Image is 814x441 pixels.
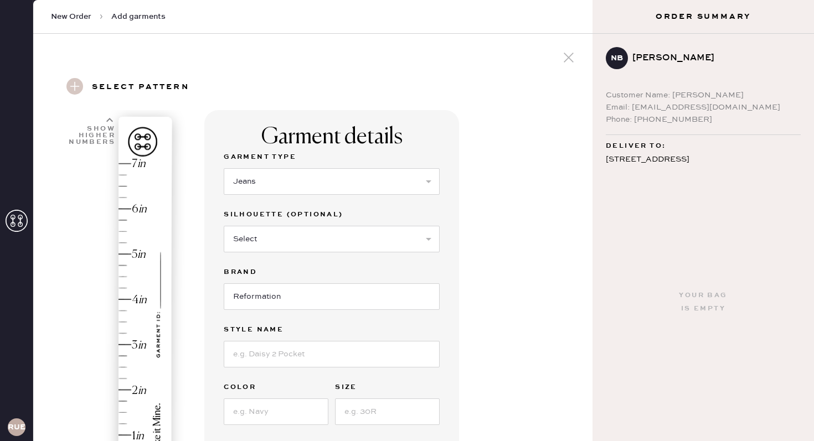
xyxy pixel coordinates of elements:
[224,398,328,425] input: e.g. Navy
[632,51,792,65] div: [PERSON_NAME]
[224,151,440,164] label: Garment Type
[335,381,440,394] label: Size
[611,54,623,62] h3: NB
[137,157,146,172] div: in
[132,157,137,172] div: 7
[335,398,440,425] input: e.g. 30R
[606,89,801,101] div: Customer Name: [PERSON_NAME]
[224,266,440,279] label: Brand
[761,391,809,439] iframe: Front Chat
[224,323,440,336] label: Style name
[606,153,801,195] div: [STREET_ADDRESS] apartment 10G [US_STATE] , NY 10075
[261,124,403,151] div: Garment details
[224,341,440,367] input: e.g. Daisy 2 Pocket
[224,283,440,310] input: Brand name
[606,113,801,126] div: Phone: [PHONE_NUMBER]
[51,11,91,22] span: New Order
[111,11,166,22] span: Add garments
[224,208,440,221] label: Silhouette (optional)
[68,126,115,146] div: Show higher numbers
[593,11,814,22] h3: Order Summary
[8,423,25,431] h3: RUESA
[224,381,328,394] label: Color
[679,289,727,315] div: Your bag is empty
[92,78,189,97] h3: Select pattern
[606,139,666,153] span: Deliver to:
[606,101,801,113] div: Email: [EMAIL_ADDRESS][DOMAIN_NAME]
